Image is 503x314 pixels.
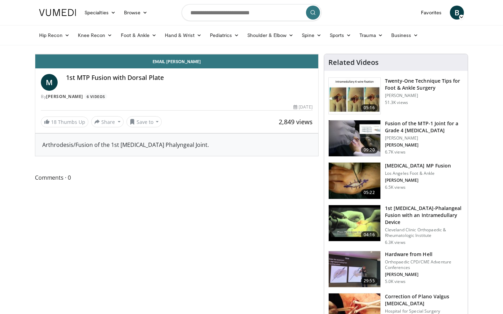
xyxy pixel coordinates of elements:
[243,28,298,42] a: Shoulder & Elbow
[385,149,406,155] p: 6.7K views
[35,173,319,182] span: Comments 0
[385,120,464,134] h3: Fusion of the MTP-1 Joint for a Grade 4 [MEDICAL_DATA]
[361,231,378,238] span: 04:16
[385,185,406,190] p: 6.5K views
[417,6,446,20] a: Favorites
[385,77,464,91] h3: Twenty-One Technique Tips for Foot & Ankle Surgery
[51,119,57,125] span: 18
[329,205,380,241] img: Picture_11_5_2.png.150x105_q85_crop-smart_upscale.jpg
[385,240,406,245] p: 6.3K views
[361,189,378,196] span: 05:22
[46,94,83,99] a: [PERSON_NAME]
[182,4,321,21] input: Search topics, interventions
[80,6,120,20] a: Specialties
[385,100,408,105] p: 51.3K views
[385,171,451,176] p: Los Angeles Foot & Ankle
[385,279,406,284] p: 5.0K views
[385,142,464,148] p: [PERSON_NAME]
[385,293,464,307] h3: Correction of Plano Valgus [MEDICAL_DATA]
[35,54,318,68] a: Email [PERSON_NAME]
[326,28,356,42] a: Sports
[385,308,464,314] p: Hospital for Special Surgery
[35,28,74,42] a: Hip Recon
[355,28,387,42] a: Trauma
[42,141,311,149] div: Arthrodesis/Fusion of the 1st [MEDICAL_DATA] Phalyngeal Joint.
[91,116,124,127] button: Share
[298,28,325,42] a: Spine
[328,58,379,67] h4: Related Videos
[84,94,107,99] a: 6 Videos
[117,28,161,42] a: Foot & Ankle
[329,78,380,114] img: 6702e58c-22b3-47ce-9497-b1c0ae175c4c.150x105_q85_crop-smart_upscale.jpg
[385,162,451,169] h3: [MEDICAL_DATA] MP Fusion
[328,77,464,114] a: 05:16 Twenty-One Technique Tips for Foot & Ankle Surgery [PERSON_NAME] 51.3K views
[385,93,464,98] p: [PERSON_NAME]
[39,9,76,16] img: VuMedi Logo
[74,28,117,42] a: Knee Recon
[328,251,464,288] a: 29:55 Hardware from Hell Orthopaedic CPD/CME Adventure Conferences [PERSON_NAME] 5.0K views
[328,162,464,199] a: 05:22 [MEDICAL_DATA] MP Fusion Los Angeles Foot & Ankle [PERSON_NAME] 6.5K views
[385,227,464,238] p: Cleveland Clinic Orthopaedic & Rheumatologic Institute
[126,116,162,127] button: Save to
[41,74,58,91] a: M
[385,178,451,183] p: [PERSON_NAME]
[328,120,464,157] a: 09:20 Fusion of the MTP-1 Joint for a Grade 4 [MEDICAL_DATA] [PERSON_NAME] [PERSON_NAME] 6.7K views
[385,205,464,226] h3: 1st [MEDICAL_DATA]-Phalangeal Fusion with an Intramedullary Device
[361,277,378,284] span: 29:55
[206,28,243,42] a: Pediatrics
[361,147,378,154] span: 09:20
[329,120,380,157] img: ddb27d7a-c5cd-46b0-848e-b0c966468a6e.150x105_q85_crop-smart_upscale.jpg
[450,6,464,20] a: B
[385,135,464,141] p: [PERSON_NAME]
[41,94,313,100] div: By
[385,259,464,270] p: Orthopaedic CPD/CME Adventure Conferences
[41,117,88,127] a: 18 Thumbs Up
[385,251,464,258] h3: Hardware from Hell
[329,251,380,287] img: 60775afc-ffda-4ab0-8851-c93795a251ec.150x105_q85_crop-smart_upscale.jpg
[385,272,464,277] p: [PERSON_NAME]
[66,74,313,82] h4: 1st MTP Fusion with Dorsal Plate
[387,28,423,42] a: Business
[279,118,313,126] span: 2,849 views
[329,163,380,199] img: a0cfc48e-456a-4610-b39c-857d3b0a5bd0.150x105_q85_crop-smart_upscale.jpg
[120,6,152,20] a: Browse
[161,28,206,42] a: Hand & Wrist
[361,104,378,111] span: 05:16
[328,205,464,245] a: 04:16 1st [MEDICAL_DATA]-Phalangeal Fusion with an Intramedullary Device Cleveland Clinic Orthopa...
[293,104,312,110] div: [DATE]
